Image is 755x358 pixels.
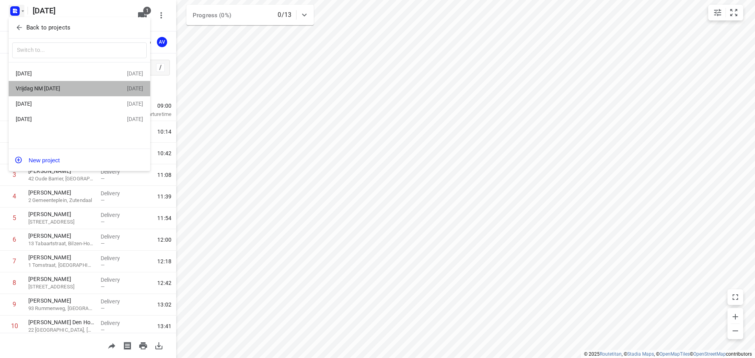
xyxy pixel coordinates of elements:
[127,70,143,77] div: [DATE]
[127,85,143,92] div: [DATE]
[16,101,106,107] div: [DATE]
[9,152,150,168] button: New project
[26,23,70,32] p: Back to projects
[16,70,106,77] div: [DATE]
[12,42,147,59] input: Switch to...
[16,116,106,122] div: [DATE]
[9,96,150,112] div: [DATE][DATE]
[9,81,150,96] div: Vrijdag NM [DATE][DATE]
[127,116,143,122] div: [DATE]
[9,112,150,127] div: [DATE][DATE]
[9,66,150,81] div: [DATE][DATE]
[16,85,106,92] div: Vrijdag NM [DATE]
[12,21,147,34] button: Back to projects
[127,101,143,107] div: [DATE]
